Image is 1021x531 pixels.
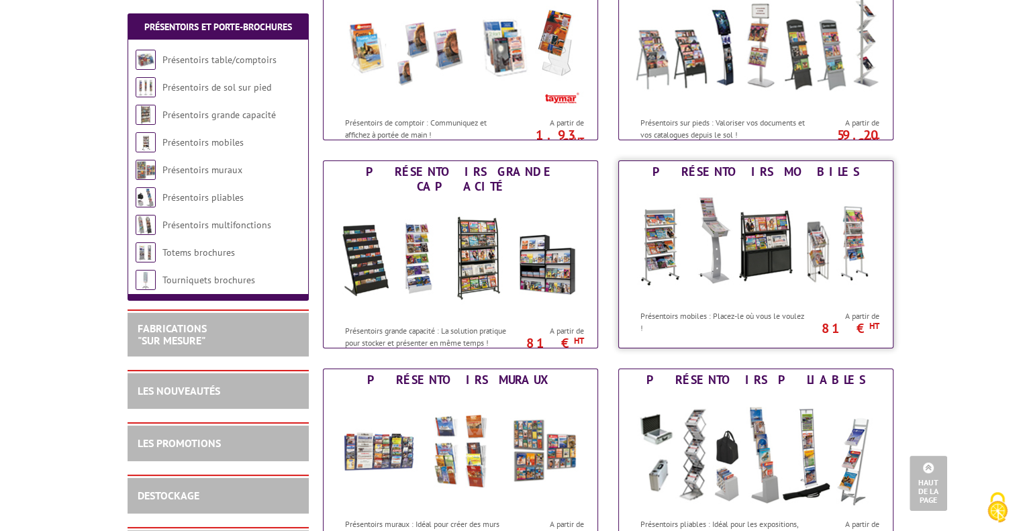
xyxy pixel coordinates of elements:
[640,310,807,333] p: Présentoirs mobiles : Placez-le où vous le voulez !
[327,164,594,194] div: Présentoirs grande capacité
[162,191,244,203] a: Présentoirs pliables
[162,274,255,286] a: Tourniquets brochures
[336,391,585,512] img: Présentoirs muraux
[162,246,235,258] a: Totems brochures
[138,489,199,502] a: DESTOCKAGE
[136,242,156,262] img: Totems brochures
[869,135,879,146] sup: HT
[508,131,583,147] p: 1.93 €
[136,215,156,235] img: Présentoirs multifonctions
[345,117,512,140] p: Présentoirs de comptoir : Communiquez et affichez à portée de main !
[138,322,207,347] a: FABRICATIONS"Sur Mesure"
[327,373,594,387] div: Présentoirs muraux
[869,320,879,332] sup: HT
[804,131,879,147] p: 59.20 €
[974,485,1021,531] button: Cookies (fenêtre modale)
[136,105,156,125] img: Présentoirs grande capacité
[810,311,879,322] span: A partir de
[138,384,220,397] a: LES NOUVEAUTÉS
[345,325,512,348] p: Présentoirs grande capacité : La solution pratique pour stocker et présenter en même temps !
[910,456,947,511] a: Haut de la page
[136,160,156,180] img: Présentoirs muraux
[573,335,583,346] sup: HT
[136,50,156,70] img: Présentoirs table/comptoirs
[162,164,242,176] a: Présentoirs muraux
[515,519,583,530] span: A partir de
[162,54,277,66] a: Présentoirs table/comptoirs
[323,160,598,348] a: Présentoirs grande capacité Présentoirs grande capacité Présentoirs grande capacité : La solution...
[622,164,889,179] div: Présentoirs mobiles
[804,324,879,332] p: 81 €
[618,160,893,348] a: Présentoirs mobiles Présentoirs mobiles Présentoirs mobiles : Placez-le où vous le voulez ! A par...
[573,135,583,146] sup: HT
[981,491,1014,524] img: Cookies (fenêtre modale)
[144,21,292,33] a: Présentoirs et Porte-brochures
[515,117,583,128] span: A partir de
[810,519,879,530] span: A partir de
[336,197,585,318] img: Présentoirs grande capacité
[162,109,276,121] a: Présentoirs grande capacité
[162,219,271,231] a: Présentoirs multifonctions
[136,132,156,152] img: Présentoirs mobiles
[136,187,156,207] img: Présentoirs pliables
[640,117,807,140] p: Présentoirs sur pieds : Valoriser vos documents et vos catalogues depuis le sol !
[508,339,583,347] p: 81 €
[136,270,156,290] img: Tourniquets brochures
[162,81,271,93] a: Présentoirs de sol sur pied
[632,391,880,512] img: Présentoirs pliables
[622,373,889,387] div: Présentoirs pliables
[136,77,156,97] img: Présentoirs de sol sur pied
[810,117,879,128] span: A partir de
[632,183,880,303] img: Présentoirs mobiles
[138,436,221,450] a: LES PROMOTIONS
[515,326,583,336] span: A partir de
[162,136,244,148] a: Présentoirs mobiles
